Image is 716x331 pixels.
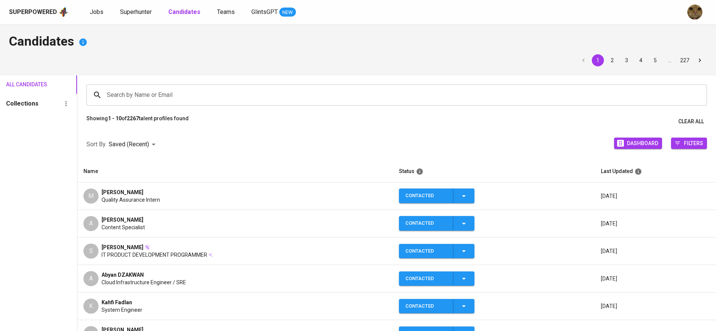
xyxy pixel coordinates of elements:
div: Contacted [405,244,447,259]
span: GlintsGPT [251,8,278,15]
div: Saved (Recent) [109,138,158,152]
span: [PERSON_NAME] [102,244,143,251]
div: S [83,244,99,259]
div: M [83,188,99,204]
h4: Candidates [9,33,707,51]
img: magic_wand.svg [144,244,150,250]
span: System Engineer [102,306,142,314]
p: [DATE] [601,275,710,282]
th: Last Updated [595,161,716,182]
a: GlintsGPT NEW [251,8,296,17]
button: Clear All [675,115,707,129]
span: All Candidates [6,80,38,89]
span: [PERSON_NAME] [102,188,143,196]
div: Contacted [405,216,447,231]
button: Contacted [399,299,474,314]
button: page 1 [592,54,604,66]
button: Go to page 5 [649,54,661,66]
a: Candidates [168,8,202,17]
span: IT PRODUCT DEVELOPMENT PROGRAMMER [102,251,207,259]
button: Dashboard [614,138,662,149]
span: Jobs [90,8,103,15]
span: Teams [217,8,235,15]
button: Contacted [399,244,474,259]
span: Abyan DZAKWAN [102,271,144,279]
th: Status [393,161,595,182]
span: Clear All [678,117,704,126]
b: Candidates [168,8,200,15]
span: [PERSON_NAME] [102,216,143,224]
div: A [83,271,99,286]
th: Name [77,161,393,182]
span: Filters [684,138,703,148]
p: Saved (Recent) [109,140,149,149]
div: A [83,216,99,231]
p: Showing of talent profiles found [86,115,189,129]
img: ec6c0910-f960-4a00-a8f8-c5744e41279e.jpg [687,5,702,20]
b: 2267 [127,115,139,121]
b: 1 - 10 [108,115,122,121]
button: Go to next page [694,54,706,66]
button: Contacted [399,188,474,203]
p: [DATE] [601,302,710,310]
span: Cloud Infrastructure Engineer / SRE [102,279,186,286]
a: Jobs [90,8,105,17]
span: Dashboard [627,138,658,148]
div: K [83,299,99,314]
button: Contacted [399,216,474,231]
button: Go to page 3 [621,54,633,66]
div: Contacted [405,299,447,314]
span: Quality Assurance Intern [102,196,160,204]
span: Content Specialist [102,224,145,231]
div: Superpowered [9,8,57,17]
p: [DATE] [601,220,710,227]
button: Go to page 227 [678,54,691,66]
button: Filters [671,138,707,149]
p: [DATE] [601,247,710,255]
div: Contacted [405,271,447,286]
a: Superpoweredapp logo [9,6,69,18]
span: Superhunter [120,8,152,15]
h6: Collections [6,98,38,109]
button: Contacted [399,271,474,286]
span: NEW [279,9,296,16]
div: … [664,57,676,64]
a: Teams [217,8,236,17]
nav: pagination navigation [576,54,707,66]
a: Superhunter [120,8,153,17]
img: app logo [59,6,69,18]
div: Contacted [405,188,447,203]
button: Go to page 2 [606,54,618,66]
span: Kahfi Fadlan [102,299,132,306]
button: Go to page 4 [635,54,647,66]
p: [DATE] [601,192,710,200]
p: Sort By [86,140,106,149]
